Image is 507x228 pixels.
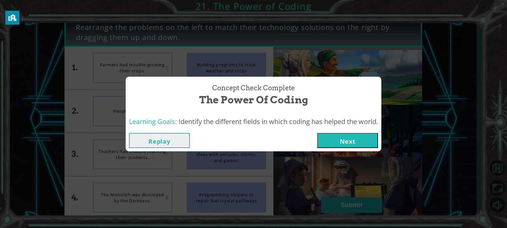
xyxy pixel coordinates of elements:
button: privacy banner [5,11,19,25]
span: Identify the different fields in which coding has helped the world. [178,117,378,126]
span: Learning Goals: [129,117,177,126]
span: The Power of Coding [199,93,308,107]
button: Next [317,133,378,148]
button: Replay [129,133,190,148]
span: Concept Check Complete [212,83,295,93]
